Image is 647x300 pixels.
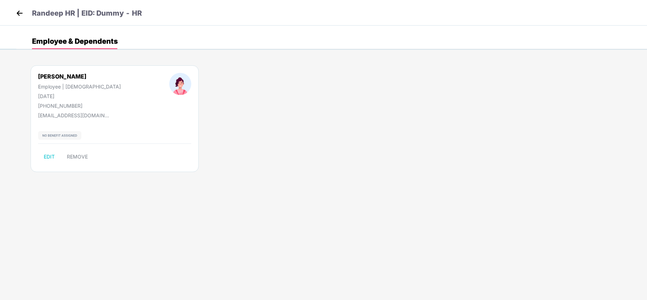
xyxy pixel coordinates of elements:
[38,131,81,140] img: svg+xml;base64,PHN2ZyB4bWxucz0iaHR0cDovL3d3dy53My5vcmcvMjAwMC9zdmciIHdpZHRoPSIxMjIiIGhlaWdodD0iMj...
[38,103,121,109] div: [PHONE_NUMBER]
[32,8,142,19] p: Randeep HR | EID: Dummy - HR
[14,8,25,18] img: back
[67,154,88,160] span: REMOVE
[38,151,60,162] button: EDIT
[38,84,121,90] div: Employee | [DEMOGRAPHIC_DATA]
[44,154,55,160] span: EDIT
[38,112,109,118] div: [EMAIL_ADDRESS][DOMAIN_NAME]
[61,151,93,162] button: REMOVE
[38,73,121,80] div: [PERSON_NAME]
[38,93,121,99] div: [DATE]
[32,38,118,45] div: Employee & Dependents
[169,73,191,95] img: profileImage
